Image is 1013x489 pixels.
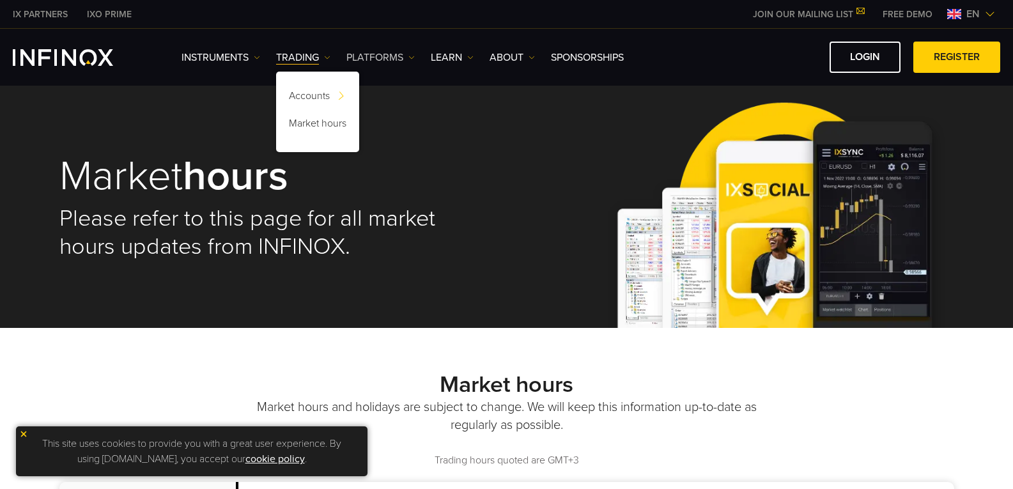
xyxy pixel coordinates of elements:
[276,50,330,65] a: TRADING
[19,430,28,439] img: yellow close icon
[77,8,141,21] a: INFINOX
[743,9,873,20] a: JOIN OUR MAILING LIST
[276,112,359,139] a: Market hours
[245,453,305,465] a: cookie policy
[551,50,624,65] a: SPONSORSHIPS
[873,8,942,21] a: INFINOX MENU
[22,433,361,470] p: This site uses cookies to provide you with a great user experience. By using [DOMAIN_NAME], you a...
[3,8,77,21] a: INFINOX
[830,42,901,73] a: LOGIN
[59,453,954,468] p: Trading hours quoted are GMT+3
[913,42,1000,73] a: REGISTER
[254,398,759,434] p: Market hours and holidays are subject to change. We will keep this information up-to-date as regu...
[490,50,535,65] a: ABOUT
[59,155,489,198] h1: Market
[59,205,489,261] h2: Please refer to this page for all market hours updates from INFINOX.
[183,151,288,201] strong: hours
[440,371,573,398] strong: Market hours
[346,50,415,65] a: PLATFORMS
[961,6,985,22] span: en
[13,49,143,66] a: INFINOX Logo
[182,50,260,65] a: Instruments
[431,50,474,65] a: Learn
[276,84,359,112] a: Accounts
